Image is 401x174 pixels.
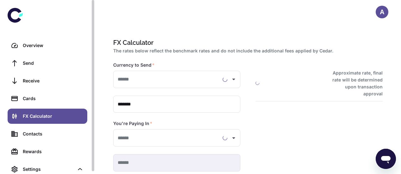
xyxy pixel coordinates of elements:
a: Contacts [8,126,87,141]
div: Contacts [23,130,83,137]
div: Cards [23,95,83,102]
div: Send [23,60,83,67]
div: Receive [23,77,83,84]
a: Send [8,56,87,71]
button: A [376,6,388,18]
div: Rewards [23,148,83,155]
a: Receive [8,73,87,88]
button: Open [229,134,238,142]
a: FX Calculator [8,109,87,124]
a: Cards [8,91,87,106]
label: You're Paying In [113,120,152,127]
h1: FX Calculator [113,38,380,47]
div: Settings [23,166,74,173]
a: Rewards [8,144,87,159]
div: FX Calculator [23,113,83,120]
h6: Approximate rate, final rate will be determined upon transaction approval [325,69,383,97]
button: Open [229,75,238,84]
a: Overview [8,38,87,53]
label: Currency to Send [113,62,155,68]
iframe: Button to launch messaging window [376,149,396,169]
div: Overview [23,42,83,49]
